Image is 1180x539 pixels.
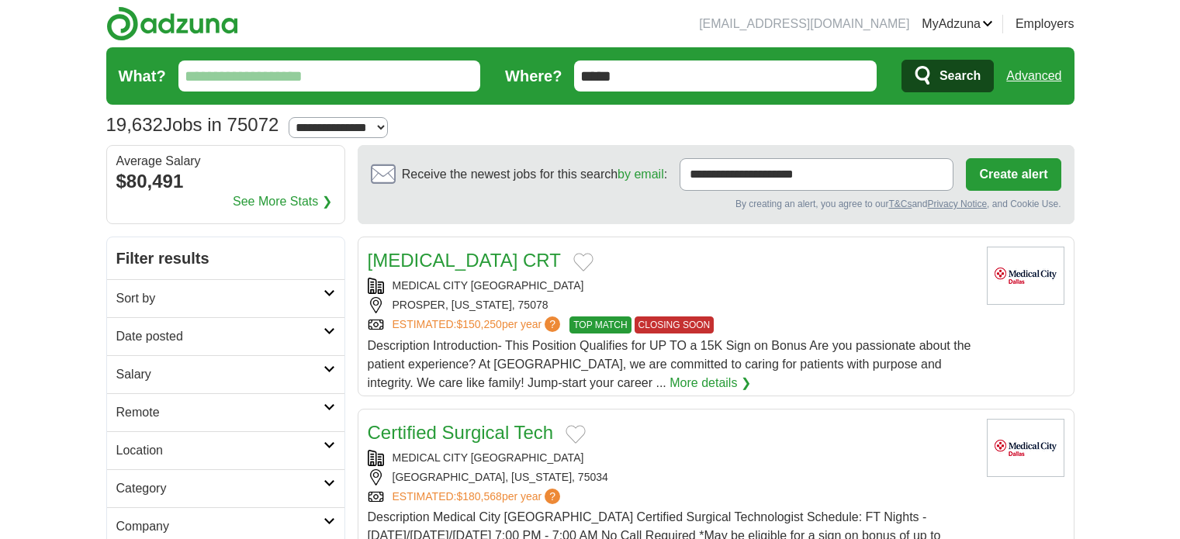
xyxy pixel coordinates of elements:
div: By creating an alert, you agree to our and , and Cookie Use. [371,197,1061,211]
a: T&Cs [888,199,912,209]
img: Adzuna logo [106,6,238,41]
span: TOP MATCH [569,316,631,333]
h2: Salary [116,365,324,384]
a: Privacy Notice [927,199,987,209]
h2: Date posted [116,327,324,346]
span: Receive the newest jobs for this search : [402,165,667,184]
a: See More Stats ❯ [233,192,332,211]
div: Average Salary [116,155,335,168]
a: Category [107,469,344,507]
a: by email [618,168,664,181]
h2: Remote [116,403,324,422]
a: ESTIMATED:$150,250per year? [393,316,564,333]
h1: Jobs in 75072 [106,114,279,135]
div: $80,491 [116,168,335,195]
a: Salary [107,355,344,393]
img: Medical City Dallas logo [987,247,1064,305]
span: $180,568 [456,490,501,503]
h2: Filter results [107,237,344,279]
a: ESTIMATED:$180,568per year? [393,489,564,505]
label: Where? [505,64,562,88]
label: What? [119,64,166,88]
span: Description Introduction- This Position Qualifies for UP TO a 15K Sign on Bonus Are you passionat... [368,339,971,389]
h2: Category [116,479,324,498]
img: Medical City Dallas logo [987,419,1064,477]
a: MEDICAL CITY [GEOGRAPHIC_DATA] [393,451,584,464]
a: Certified Surgical Tech [368,422,554,443]
span: CLOSING SOON [635,316,715,333]
span: ? [545,316,560,332]
button: Search [901,60,994,92]
span: Search [940,60,981,92]
h2: Company [116,517,324,536]
div: [GEOGRAPHIC_DATA], [US_STATE], 75034 [368,469,974,485]
a: More details ❯ [670,374,751,392]
span: ? [545,489,560,504]
div: PROSPER, [US_STATE], 75078 [368,297,974,313]
span: $150,250 [456,318,501,330]
a: Employers [1016,15,1074,33]
a: Remote [107,393,344,431]
a: MEDICAL CITY [GEOGRAPHIC_DATA] [393,279,584,292]
a: Date posted [107,317,344,355]
li: [EMAIL_ADDRESS][DOMAIN_NAME] [699,15,909,33]
h2: Sort by [116,289,324,308]
a: Location [107,431,344,469]
a: [MEDICAL_DATA] CRT [368,250,561,271]
a: MyAdzuna [922,15,993,33]
button: Add to favorite jobs [566,425,586,444]
h2: Location [116,441,324,460]
span: 19,632 [106,111,163,139]
button: Create alert [966,158,1061,191]
a: Sort by [107,279,344,317]
a: Advanced [1006,60,1061,92]
button: Add to favorite jobs [573,253,593,271]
